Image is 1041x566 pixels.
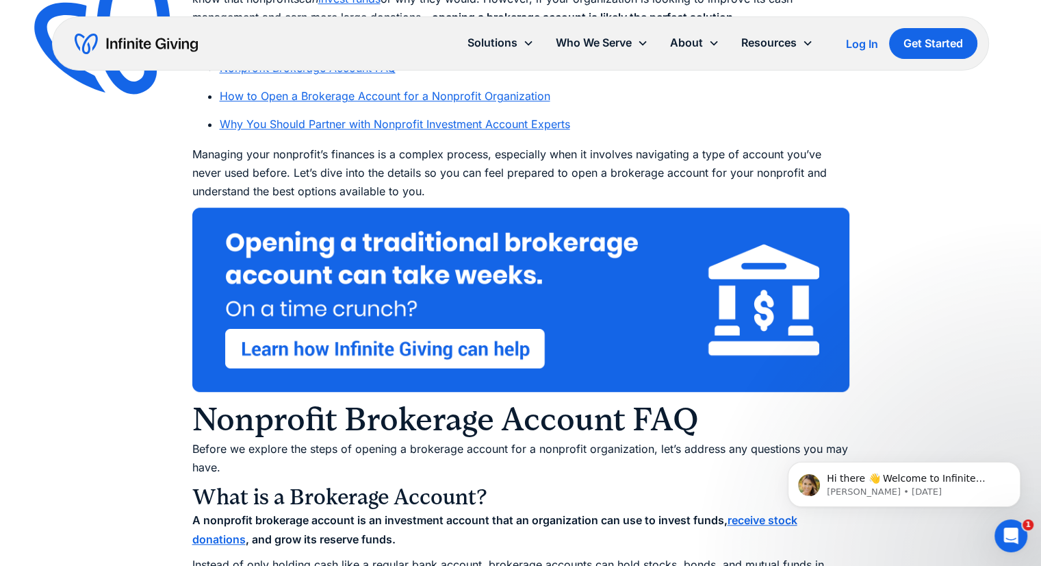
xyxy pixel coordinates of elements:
[192,513,728,527] strong: A nonprofit brokerage account is an investment account that an organization can use to invest funds,
[192,484,849,511] h3: What is a Brokerage Account?
[192,440,849,477] p: Before we explore the steps of opening a brokerage account for a nonprofit organization, let’s ad...
[432,10,736,24] strong: opening a brokerage account is likely the perfect solution.
[220,89,550,103] a: How to Open a Brokerage Account for a Nonprofit Organization
[994,519,1027,552] iframe: Intercom live chat
[670,34,703,52] div: About
[220,117,570,131] a: Why You Should Partner with Nonprofit Investment Account Experts
[75,33,198,55] a: home
[457,28,545,58] div: Solutions
[192,513,797,545] a: receive stock donations
[192,208,849,392] img: Opening a traditional nonprofit brokerage account can take weeks. On a time crunch? Click to get ...
[846,36,878,52] a: Log In
[556,34,632,52] div: Who We Serve
[467,34,517,52] div: Solutions
[192,145,849,201] p: Managing your nonprofit’s finances is a complex process, especially when it involves navigating a...
[659,28,730,58] div: About
[730,28,824,58] div: Resources
[545,28,659,58] div: Who We Serve
[192,399,849,440] h2: Nonprofit Brokerage Account FAQ
[889,28,977,59] a: Get Started
[846,38,878,49] div: Log In
[767,433,1041,529] iframe: Intercom notifications message
[741,34,797,52] div: Resources
[246,532,396,546] strong: , and grow its reserve funds.
[1023,519,1033,530] span: 1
